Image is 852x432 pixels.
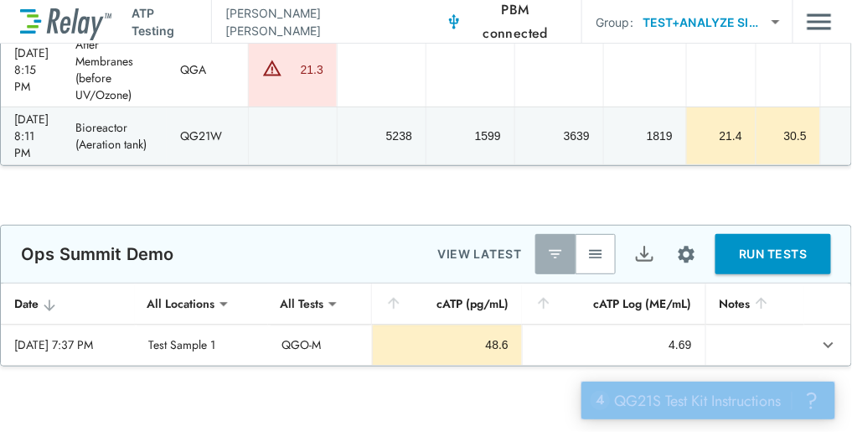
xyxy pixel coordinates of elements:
[62,33,167,107] td: After Membranes (before UV/Ozone)
[587,246,604,263] img: View All
[664,232,709,277] button: Site setup
[132,4,198,39] p: ATP Testing
[437,244,522,264] p: VIEW LATEST
[1,284,135,325] th: Date
[135,325,268,365] td: Test Sample 1
[225,4,413,39] p: [PERSON_NAME] [PERSON_NAME]
[483,23,549,43] span: connected
[20,4,111,40] img: LuminUltra Relay
[262,58,282,78] img: Warning
[814,331,843,359] button: expand row
[167,107,248,164] td: QG21W
[536,336,692,353] div: 4.69
[21,244,173,264] p: Ops Summit Demo
[14,44,49,95] div: [DATE] 8:15 PM
[268,325,371,365] td: QGO-M
[720,294,791,314] div: Notes
[596,13,633,31] p: Group:
[1,284,851,366] table: sticky table
[700,128,742,144] div: 21.4
[535,294,692,314] div: cATP Log (ME/mL)
[351,128,412,144] div: 5238
[581,382,835,419] iframe: Resource center
[676,244,697,265] img: Settings Icon
[807,6,832,38] img: Drawer Icon
[440,128,501,144] div: 1599
[167,33,248,107] td: QGA
[287,61,323,78] div: 21.3
[268,287,335,320] div: All Tests
[385,294,509,314] div: cATP (pg/mL)
[624,234,664,274] button: Export
[807,6,832,38] button: Main menu
[617,128,673,144] div: 1819
[14,336,121,353] div: [DATE] 7:37 PM
[14,111,49,161] div: [DATE] 8:11 PM
[547,246,564,263] img: Latest
[529,128,590,144] div: 3639
[770,128,807,144] div: 30.5
[386,336,509,353] div: 48.6
[715,234,831,274] button: RUN TESTS
[62,107,167,164] td: Bioreactor (Aeration tank)
[135,287,226,320] div: All Locations
[446,13,462,30] img: Connected Icon
[634,244,655,265] img: Export Icon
